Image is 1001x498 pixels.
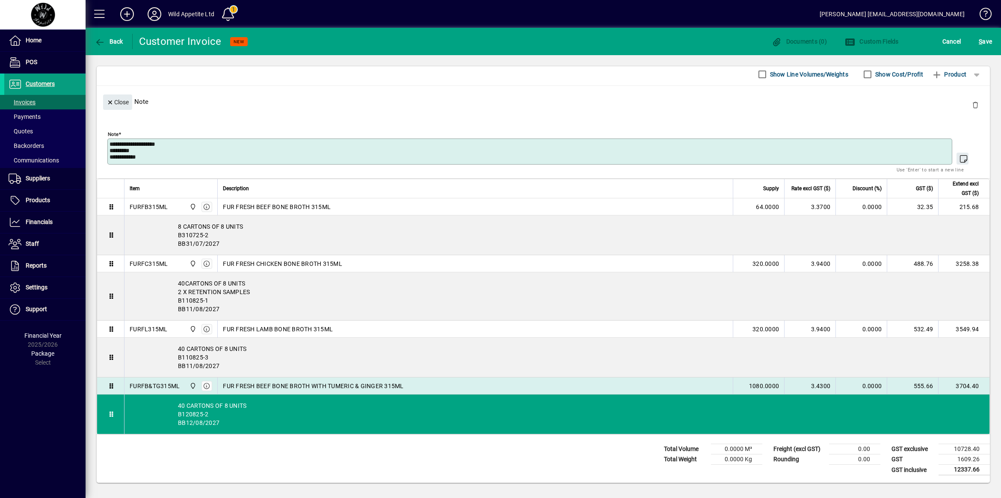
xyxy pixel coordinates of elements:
[4,255,86,277] a: Reports
[4,277,86,298] a: Settings
[938,198,989,215] td: 215.68
[9,128,33,135] span: Quotes
[4,299,86,320] a: Support
[26,218,53,225] span: Financials
[113,6,141,22] button: Add
[26,284,47,291] span: Settings
[791,184,830,193] span: Rate excl GST ($)
[26,175,50,182] span: Suppliers
[24,332,62,339] span: Financial Year
[130,203,168,211] div: FURFB315ML
[763,184,779,193] span: Supply
[790,259,830,268] div: 3.9400
[130,259,168,268] div: FURFC315ML
[752,259,779,268] span: 320.0000
[101,98,134,106] app-page-header-button: Close
[829,444,880,454] td: 0.00
[932,68,966,81] span: Product
[979,38,982,45] span: S
[887,377,938,395] td: 555.66
[124,338,989,377] div: 40 CARTONS OF 8 UNITS B110825-3 BB11/08/2027
[843,34,901,49] button: Custom Fields
[223,259,342,268] span: FUR FRESH CHICKEN BONE BROTH 315ML
[940,34,963,49] button: Cancel
[711,454,762,465] td: 0.0000 Kg
[829,454,880,465] td: 0.00
[887,321,938,338] td: 532.49
[124,395,989,434] div: 40 CARTONS OF 8 UNITS B120825-2 BB12/08/2027
[897,165,964,174] mat-hint: Use 'Enter' to start a new line
[4,138,86,153] a: Backorders
[939,454,990,465] td: 1609.26
[944,179,979,198] span: Extend excl GST ($)
[107,95,129,109] span: Close
[130,325,168,333] div: FURFL315ML
[234,39,244,44] span: NEW
[835,255,887,272] td: 0.0000
[769,444,829,454] td: Freight (excl GST)
[141,6,168,22] button: Profile
[790,203,830,211] div: 3.3700
[790,382,830,390] div: 3.4300
[977,34,994,49] button: Save
[4,153,86,168] a: Communications
[92,34,125,49] button: Back
[887,454,939,465] td: GST
[853,184,882,193] span: Discount (%)
[938,321,989,338] td: 3549.94
[4,52,86,73] a: POS
[835,198,887,215] td: 0.0000
[124,215,989,255] div: 8 CARTONS OF 8 UNITS B310725-2 BB31/07/2027
[97,86,990,117] div: Note
[845,38,899,45] span: Custom Fields
[26,197,50,203] span: Products
[887,444,939,454] td: GST exclusive
[768,70,848,79] label: Show Line Volumes/Weights
[820,7,965,21] div: [PERSON_NAME] [EMAIL_ADDRESS][DOMAIN_NAME]
[9,113,41,120] span: Payments
[26,262,47,269] span: Reports
[938,377,989,395] td: 3704.40
[4,30,86,51] a: Home
[4,109,86,124] a: Payments
[771,38,827,45] span: Documents (0)
[26,306,47,312] span: Support
[939,465,990,475] td: 12337.66
[223,325,333,333] span: FUR FRESH LAMB BONE BROTH 315ML
[4,168,86,189] a: Suppliers
[223,203,331,211] span: FUR FRESH BEEF BONE BROTH 315ML
[835,321,887,338] td: 0.0000
[835,377,887,395] td: 0.0000
[927,67,971,82] button: Product
[130,382,180,390] div: FURFB&TG315ML
[660,454,711,465] td: Total Weight
[4,190,86,211] a: Products
[887,198,938,215] td: 32.35
[4,233,86,255] a: Staff
[168,7,214,21] div: Wild Appetite Ltd
[939,444,990,454] td: 10728.40
[124,272,989,320] div: 40CARTONS OF 8 UNITS 2 X RETENTION SAMPLES B110825-1 BB11/08/2027
[979,35,992,48] span: ave
[223,382,403,390] span: FUR FRESH BEEF BONE BROTH WITH TUMERIC & GINGER 315ML
[95,38,123,45] span: Back
[887,465,939,475] td: GST inclusive
[887,255,938,272] td: 488.76
[660,444,711,454] td: Total Volume
[973,2,990,29] a: Knowledge Base
[4,95,86,109] a: Invoices
[26,37,41,44] span: Home
[187,324,197,334] span: Wild Appetite Ltd
[223,184,249,193] span: Description
[4,212,86,233] a: Financials
[9,157,59,164] span: Communications
[965,101,986,109] app-page-header-button: Delete
[4,124,86,138] a: Quotes
[9,142,44,149] span: Backorders
[769,34,829,49] button: Documents (0)
[749,382,779,390] span: 1080.0000
[139,35,222,48] div: Customer Invoice
[790,325,830,333] div: 3.9400
[103,94,132,110] button: Close
[965,94,986,115] button: Delete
